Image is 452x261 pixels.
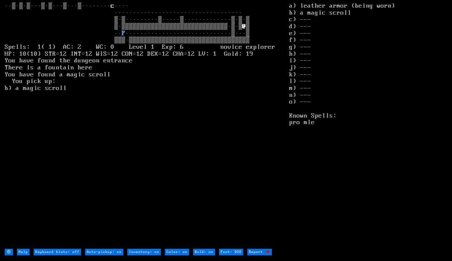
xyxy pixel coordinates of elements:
input: Color: on [165,249,189,256]
input: Auto-pickup: on [85,249,123,256]
input: Bold: on [193,249,215,256]
input: Inventory: on [127,249,161,256]
larn: ··▒·▒·▒···▒·▒···▒···▒········ ···· ··································· ▒·▒·········▒·····▒·······... [5,3,289,248]
font: @ [242,23,246,30]
input: Font: DOS [219,249,243,256]
stats: a) leather armor (being worn) b) a magic scroll c) --- d) --- e) --- f) --- g) --- h) --- i) --- ... [289,3,447,248]
input: Help [17,249,30,256]
font: F [122,30,125,37]
input: ⚙️ [5,249,13,256]
font: c [111,2,114,10]
input: Report 🐞 [247,249,272,256]
input: Keyboard hints: off [34,249,81,256]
